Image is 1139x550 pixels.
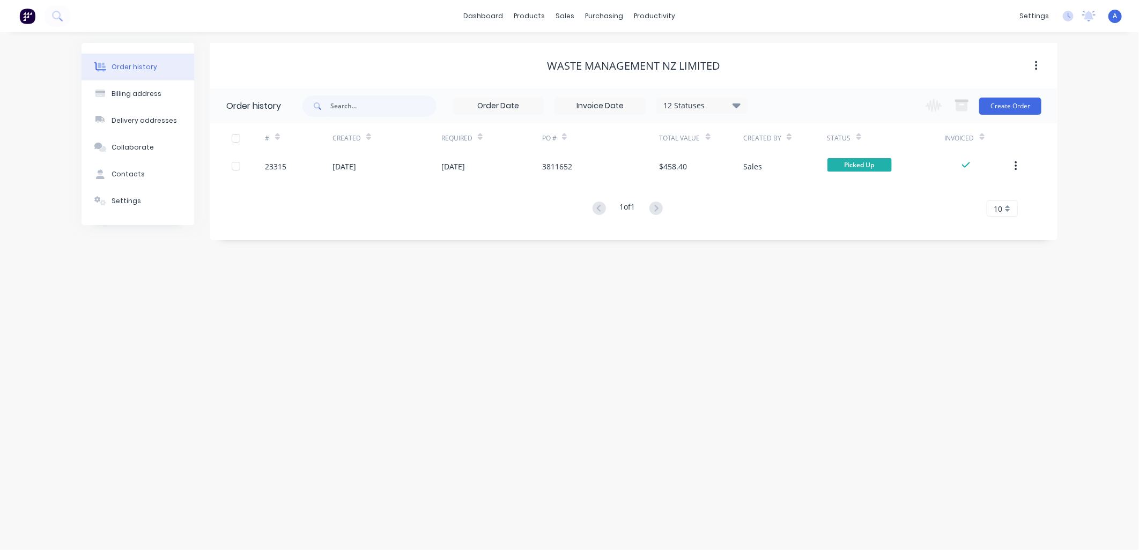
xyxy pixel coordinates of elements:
span: Picked Up [827,158,892,172]
button: Collaborate [82,134,194,161]
div: 3811652 [542,161,572,172]
div: # [265,133,270,143]
div: sales [551,8,580,24]
div: Invoiced [945,123,1012,153]
div: Order history [226,100,281,113]
div: Status [827,123,945,153]
div: Required [441,133,472,143]
div: Created [332,133,361,143]
div: Required [441,123,542,153]
div: Settings [112,196,141,206]
div: Created By [743,133,781,143]
button: Create Order [979,98,1041,115]
div: Created By [743,123,827,153]
input: Order Date [453,98,543,114]
div: Total Value [660,133,700,143]
button: Settings [82,188,194,214]
div: PO # [542,123,660,153]
span: A [1113,11,1118,21]
span: 10 [994,203,1002,214]
img: Factory [19,8,35,24]
div: Sales [743,161,762,172]
div: Waste Management NZ Limited [548,60,721,72]
div: Delivery addresses [112,116,177,125]
input: Search... [330,95,437,117]
div: Created [332,123,441,153]
div: Contacts [112,169,145,179]
div: Collaborate [112,143,154,152]
div: products [509,8,551,24]
div: purchasing [580,8,629,24]
div: Invoiced [945,133,974,143]
div: [DATE] [441,161,465,172]
button: Order history [82,54,194,80]
div: 1 of 1 [620,201,635,217]
input: Invoice Date [555,98,645,114]
div: Status [827,133,851,143]
div: Billing address [112,89,161,99]
div: 23315 [265,161,287,172]
div: $458.40 [660,161,687,172]
button: Billing address [82,80,194,107]
div: 12 Statuses [657,100,747,112]
div: productivity [629,8,681,24]
button: Delivery addresses [82,107,194,134]
div: Order history [112,62,157,72]
div: PO # [542,133,557,143]
div: Total Value [660,123,743,153]
a: dashboard [458,8,509,24]
div: settings [1014,8,1054,24]
div: # [265,123,332,153]
div: [DATE] [332,161,356,172]
button: Contacts [82,161,194,188]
